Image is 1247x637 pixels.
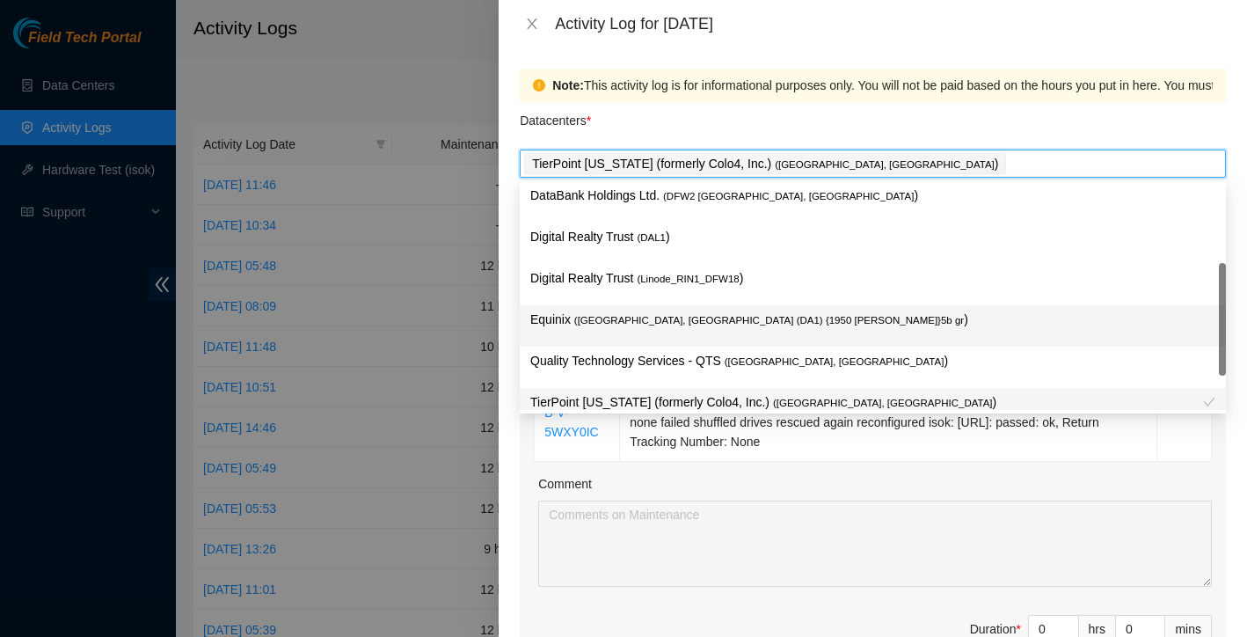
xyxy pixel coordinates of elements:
[525,17,539,31] span: close
[530,227,1215,247] p: Digital Realty Trust )
[530,351,1215,371] p: Quality Technology Services - QTS )
[1203,396,1215,408] span: check
[530,268,1215,289] p: Digital Realty Trust )
[538,501,1212,587] textarea: Comment
[530,310,1215,330] p: Equinix )
[663,191,914,201] span: ( DFW2 [GEOGRAPHIC_DATA], [GEOGRAPHIC_DATA]
[555,14,1226,33] div: Activity Log for [DATE]
[538,474,592,494] label: Comment
[533,79,545,92] span: exclamation-circle
[773,398,993,408] span: ( [GEOGRAPHIC_DATA], [GEOGRAPHIC_DATA]
[520,16,544,33] button: Close
[620,384,1157,462] td: Resolution: Rebooted, Rescued, Reseated components, Other, Comment: Rescued all disks none failed...
[532,154,998,174] p: TierPoint [US_STATE] (formerly Colo4, Inc.) )
[552,76,584,95] strong: Note:
[530,186,1215,206] p: DataBank Holdings Ltd. )
[637,274,739,284] span: ( Linode_RIN1_DFW18
[574,315,964,326] span: ( [GEOGRAPHIC_DATA], [GEOGRAPHIC_DATA] (DA1) {1950 [PERSON_NAME]}5b gr
[775,159,995,170] span: ( [GEOGRAPHIC_DATA], [GEOGRAPHIC_DATA]
[725,356,944,367] span: ( [GEOGRAPHIC_DATA], [GEOGRAPHIC_DATA]
[530,392,1203,413] p: TierPoint [US_STATE] (formerly Colo4, Inc.) )
[637,232,666,243] span: ( DAL1
[520,102,591,130] p: Datacenters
